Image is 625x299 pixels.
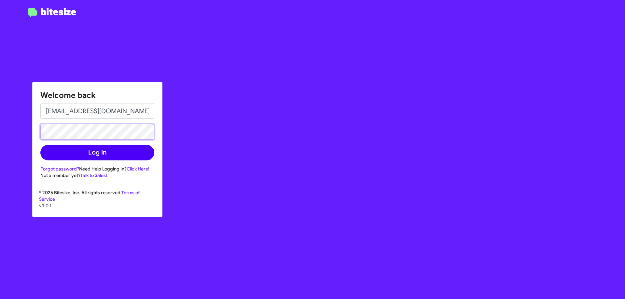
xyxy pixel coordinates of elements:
a: Talk to Sales! [80,172,107,178]
input: Email address [40,103,154,119]
p: v3.0.1 [39,202,156,209]
button: Log In [40,145,154,160]
div: Not a member yet? [40,172,154,179]
div: © 2025 Bitesize, Inc. All rights reserved. [33,189,162,217]
a: Click Here! [127,166,149,172]
h1: Welcome back [40,90,154,101]
div: Need Help Logging In? [40,166,154,172]
a: Forgot password? [40,166,79,172]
